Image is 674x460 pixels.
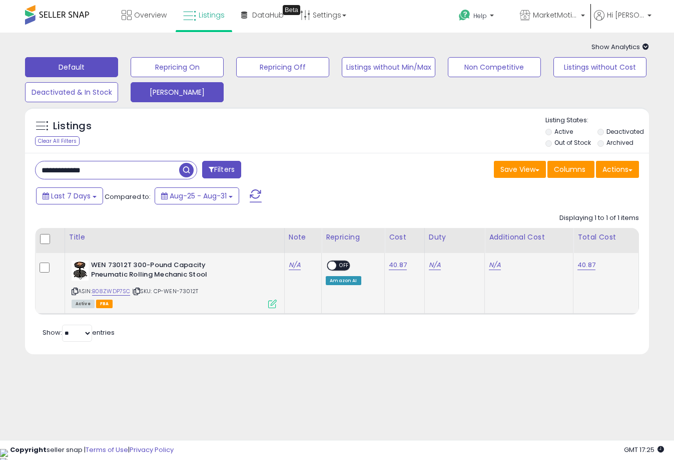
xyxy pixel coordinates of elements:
[606,138,633,147] label: Archived
[236,57,329,77] button: Repricing Off
[607,10,644,20] span: Hi [PERSON_NAME]
[10,445,47,454] strong: Copyright
[577,260,595,270] a: 40.87
[202,161,241,178] button: Filters
[336,262,352,270] span: OFF
[429,260,441,270] a: N/A
[591,42,649,52] span: Show Analytics
[554,164,585,174] span: Columns
[289,260,301,270] a: N/A
[554,138,591,147] label: Out of Stock
[573,228,639,253] th: CSV column name: cust_attr_3_Total Cost
[389,232,420,243] div: Cost
[35,136,80,146] div: Clear All Filters
[606,127,644,136] label: Deactivated
[389,260,407,270] a: 40.87
[596,161,639,178] button: Actions
[170,191,227,201] span: Aug-25 - Aug-31
[72,261,277,307] div: ASIN:
[51,191,91,201] span: Last 7 Days
[130,445,174,454] a: Privacy Policy
[547,161,594,178] button: Columns
[326,232,380,243] div: Repricing
[624,445,664,454] span: 2025-09-8 17:25 GMT
[451,2,511,33] a: Help
[96,300,113,308] span: FBA
[91,261,213,282] b: WEN 73012T 300-Pound Capacity Pneumatic Rolling Mechanic Stool
[342,57,435,77] button: Listings without Min/Max
[36,187,103,204] button: Last 7 Days
[494,161,546,178] button: Save View
[489,232,569,243] div: Additional Cost
[559,213,639,223] div: Displaying 1 to 1 of 1 items
[326,276,361,285] div: Amazon AI
[43,328,115,337] span: Show: entries
[283,5,300,15] div: Tooltip anchor
[424,228,484,253] th: CSV column name: cust_attr_1_Duty
[252,10,284,20] span: DataHub
[86,445,128,454] a: Terms of Use
[533,10,578,20] span: MarketMotions
[105,192,151,201] span: Compared to:
[131,57,224,77] button: Repricing On
[458,9,471,22] i: Get Help
[289,232,318,243] div: Note
[72,261,89,281] img: 41QZg5fqWjL._SL40_.jpg
[72,300,95,308] span: All listings currently available for purchase on Amazon
[131,82,224,102] button: [PERSON_NAME]
[25,57,118,77] button: Default
[155,187,239,204] button: Aug-25 - Aug-31
[577,232,634,243] div: Total Cost
[554,127,573,136] label: Active
[25,82,118,102] button: Deactivated & In Stock
[553,57,646,77] button: Listings without Cost
[489,260,501,270] a: N/A
[132,287,198,295] span: | SKU: CP-WEN-73012T
[199,10,225,20] span: Listings
[473,12,487,20] span: Help
[92,287,131,296] a: B08ZWDP7SC
[53,119,92,133] h5: Listings
[594,10,651,33] a: Hi [PERSON_NAME]
[545,116,649,125] p: Listing States:
[134,10,167,20] span: Overview
[429,232,480,243] div: Duty
[448,57,541,77] button: Non Competitive
[69,232,280,243] div: Title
